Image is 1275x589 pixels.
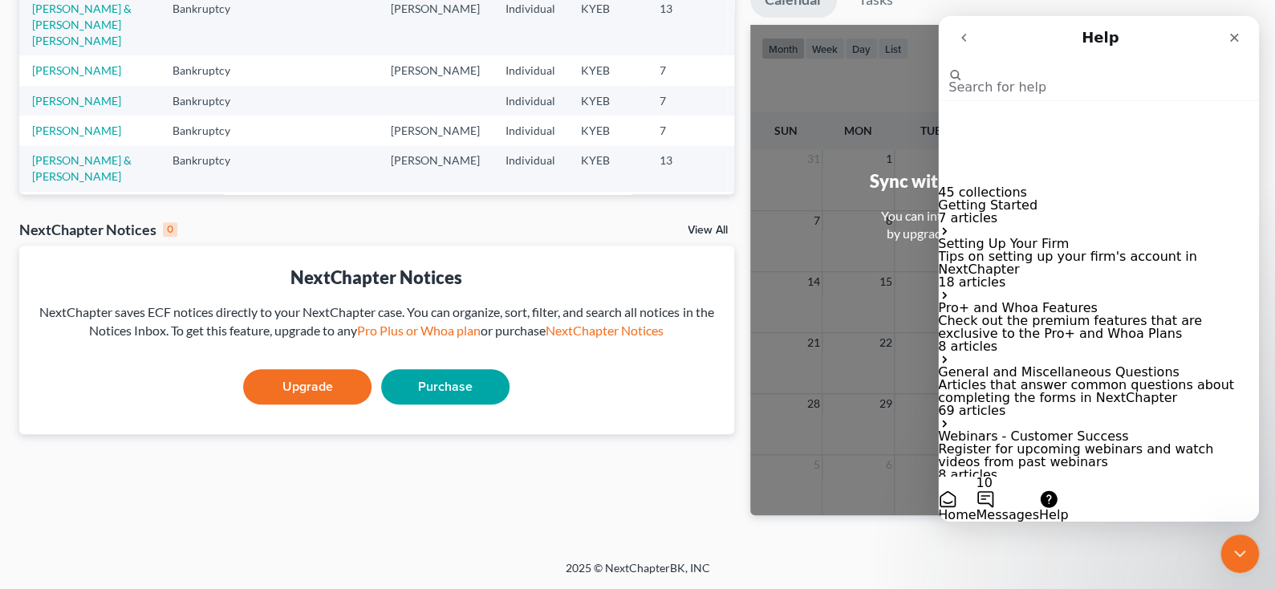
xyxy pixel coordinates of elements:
[160,55,260,85] td: Bankruptcy
[647,146,727,192] td: 13
[647,116,727,145] td: 7
[160,192,260,221] td: Bankruptcy
[1220,534,1259,573] iframe: Intercom live chat
[869,169,1136,193] div: Sync with your personal calendar
[568,192,647,221] td: KYEB
[727,55,804,85] td: 25-20582
[727,192,804,221] td: 24-20991
[378,55,493,85] td: [PERSON_NAME]
[181,560,1095,589] div: 2025 © NextChapterBK, INC
[32,265,721,290] div: NextChapter Notices
[875,207,1131,244] div: You can integrate with Google, Outlook, iCal by upgrading to any
[647,86,727,116] td: 7
[493,116,568,145] td: Individual
[378,116,493,145] td: [PERSON_NAME]
[938,16,1259,522] iframe: Intercom live chat
[101,473,130,506] button: Help
[32,2,132,47] a: [PERSON_NAME] & [PERSON_NAME] [PERSON_NAME]
[32,94,121,108] a: [PERSON_NAME]
[647,55,727,85] td: 7
[32,153,132,183] a: [PERSON_NAME] & [PERSON_NAME]
[32,63,121,77] a: [PERSON_NAME]
[568,146,647,192] td: KYEB
[378,146,493,192] td: [PERSON_NAME]
[381,369,510,404] a: Purchase
[688,225,728,236] a: View All
[38,491,100,506] span: Messages
[568,86,647,116] td: KYEB
[160,116,260,145] td: Bankruptcy
[493,192,568,221] td: Individual
[546,323,664,338] a: NextChapter Notices
[160,146,260,192] td: Bankruptcy
[243,369,372,404] a: Upgrade
[357,323,481,338] a: Pro Plus or Whoa plan
[32,303,721,340] div: NextChapter saves ECF notices directly to your NextChapter case. You can organize, sort, filter, ...
[160,86,260,116] td: Bankruptcy
[493,146,568,192] td: Individual
[101,491,130,506] span: Help
[647,192,727,221] td: 7
[378,192,493,221] td: [PERSON_NAME]
[568,116,647,145] td: KYEB
[163,222,177,237] div: 0
[493,55,568,85] td: Individual
[493,86,568,116] td: Individual
[19,220,177,239] div: NextChapter Notices
[32,124,121,137] a: [PERSON_NAME]
[568,55,647,85] td: KYEB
